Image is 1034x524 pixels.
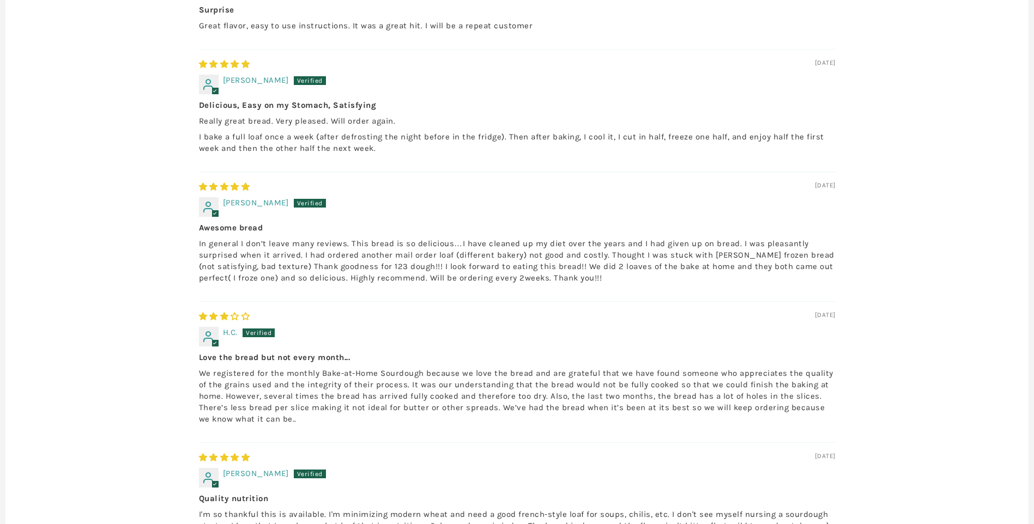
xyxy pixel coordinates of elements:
span: 3 star review [199,312,250,321]
span: [PERSON_NAME] [223,75,289,85]
span: [DATE] [815,181,836,190]
span: H.C. [223,327,238,337]
span: 5 star review [199,453,250,462]
span: 5 star review [199,59,250,69]
b: Surprise [199,4,836,16]
p: We registered for the monthly Bake-at-Home Sourdough because we love the bread and are grateful t... [199,368,836,425]
span: 5 star review [199,182,250,192]
p: I bake a full loaf once a week (after defrosting the night before in the fridge). Then after baki... [199,131,836,154]
b: Quality nutrition [199,493,836,504]
span: [DATE] [815,310,836,320]
p: Really great bread. Very pleased. Will order again. [199,115,836,127]
span: [DATE] [815,452,836,461]
p: Great flavor, easy to use instructions. It was a great hit. I will be a repeat customer [199,20,836,32]
b: Awesome bread [199,222,836,234]
p: In general I don’t leave many reviews. This bread is so delicious…I have cleaned up my diet over ... [199,238,836,284]
span: [PERSON_NAME] [223,468,289,478]
span: [PERSON_NAME] [223,198,289,208]
b: Love the bread but not every month... [199,352,836,363]
b: Delicious, Easy on my Stomach, Satisfying [199,100,836,111]
span: [DATE] [815,58,836,68]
